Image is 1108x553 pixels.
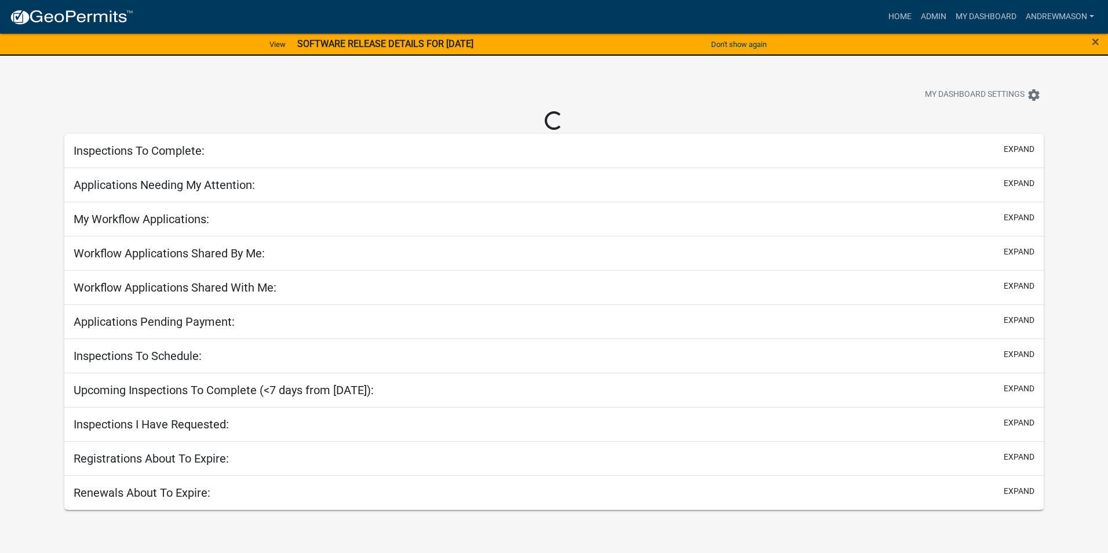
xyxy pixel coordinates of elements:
[1004,451,1034,463] button: expand
[74,144,205,158] h5: Inspections To Complete:
[74,452,229,465] h5: Registrations About To Expire:
[884,6,916,28] a: Home
[297,38,473,49] strong: SOFTWARE RELEASE DETAILS FOR [DATE]
[1004,280,1034,292] button: expand
[1004,143,1034,155] button: expand
[74,349,202,363] h5: Inspections To Schedule:
[916,6,951,28] a: Admin
[1004,485,1034,497] button: expand
[74,417,229,431] h5: Inspections I Have Requested:
[1027,88,1041,102] i: settings
[265,35,290,54] a: View
[74,486,210,500] h5: Renewals About To Expire:
[1004,383,1034,395] button: expand
[925,88,1025,102] span: My Dashboard Settings
[1092,35,1099,49] button: Close
[74,178,255,192] h5: Applications Needing My Attention:
[1021,6,1099,28] a: AndrewMason
[74,383,374,397] h5: Upcoming Inspections To Complete (<7 days from [DATE]):
[1092,34,1099,50] span: ×
[74,246,265,260] h5: Workflow Applications Shared By Me:
[951,6,1021,28] a: My Dashboard
[1004,314,1034,326] button: expand
[74,281,276,294] h5: Workflow Applications Shared With Me:
[916,83,1050,106] button: My Dashboard Settingssettings
[1004,212,1034,224] button: expand
[1004,348,1034,361] button: expand
[1004,417,1034,429] button: expand
[706,35,771,54] button: Don't show again
[1004,177,1034,190] button: expand
[74,212,209,226] h5: My Workflow Applications:
[74,315,235,329] h5: Applications Pending Payment:
[1004,246,1034,258] button: expand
